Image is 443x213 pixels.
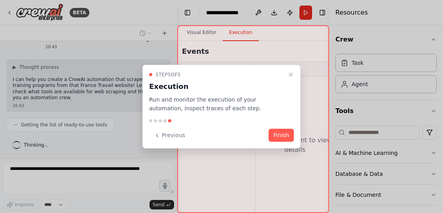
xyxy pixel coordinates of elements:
button: Close walkthrough [286,70,295,79]
span: Step 5 of 5 [155,71,181,77]
button: Finish [269,129,294,142]
button: Previous [149,129,190,142]
button: Hide left sidebar [182,7,193,18]
h3: Execution [149,81,284,92]
p: Run and monitor the execution of your automation, inspect traces of each step. [149,95,284,113]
